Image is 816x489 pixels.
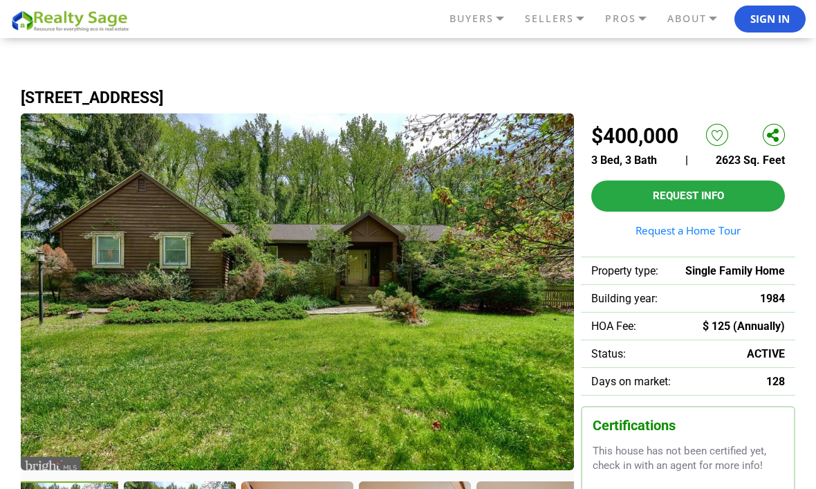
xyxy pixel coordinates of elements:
span: HOA Fee: [591,320,636,333]
button: Request Info [591,181,785,212]
a: SELLERS [521,7,602,30]
img: REALTY SAGE [10,8,135,33]
a: Request a Home Tour [591,225,785,236]
span: Building year: [591,292,658,305]
span: 128 [766,375,785,388]
h2: $400,000 [591,124,678,148]
span: $ 125 (Annually) [703,320,785,333]
a: BUYERS [446,7,521,30]
span: 2623 Sq. Feet [716,154,785,167]
span: Days on market: [591,375,671,388]
a: PROS [602,7,664,30]
h3: Certifications [593,418,783,434]
p: This house has not been certified yet, check in with an agent for more info! [593,444,783,474]
button: Sign In [734,6,806,33]
h1: [STREET_ADDRESS] [21,89,795,107]
span: 1984 [760,292,785,305]
span: Property type: [591,264,658,277]
a: ABOUT [664,7,734,30]
span: | [685,154,688,167]
span: 3 Bed, 3 Bath [591,154,657,167]
span: Single Family Home [685,264,785,277]
span: ACTIVE [747,347,785,360]
span: Status: [591,347,626,360]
